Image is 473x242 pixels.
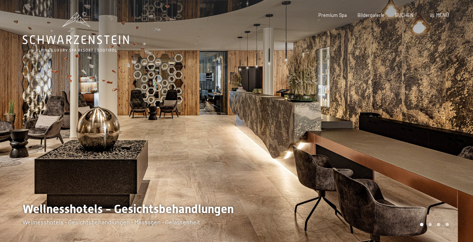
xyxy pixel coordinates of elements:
div: Carousel Pagination [417,223,449,226]
a: BUCHEN [395,12,414,18]
span: Menü [436,12,449,18]
div: Carousel Page 3 [437,223,440,226]
a: Bildergalerie [357,12,385,18]
div: Carousel Page 4 [446,223,449,226]
a: Premium Spa [318,12,347,18]
div: Carousel Page 1 (Current Slide) [420,223,423,226]
div: Carousel Page 2 [429,223,432,226]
